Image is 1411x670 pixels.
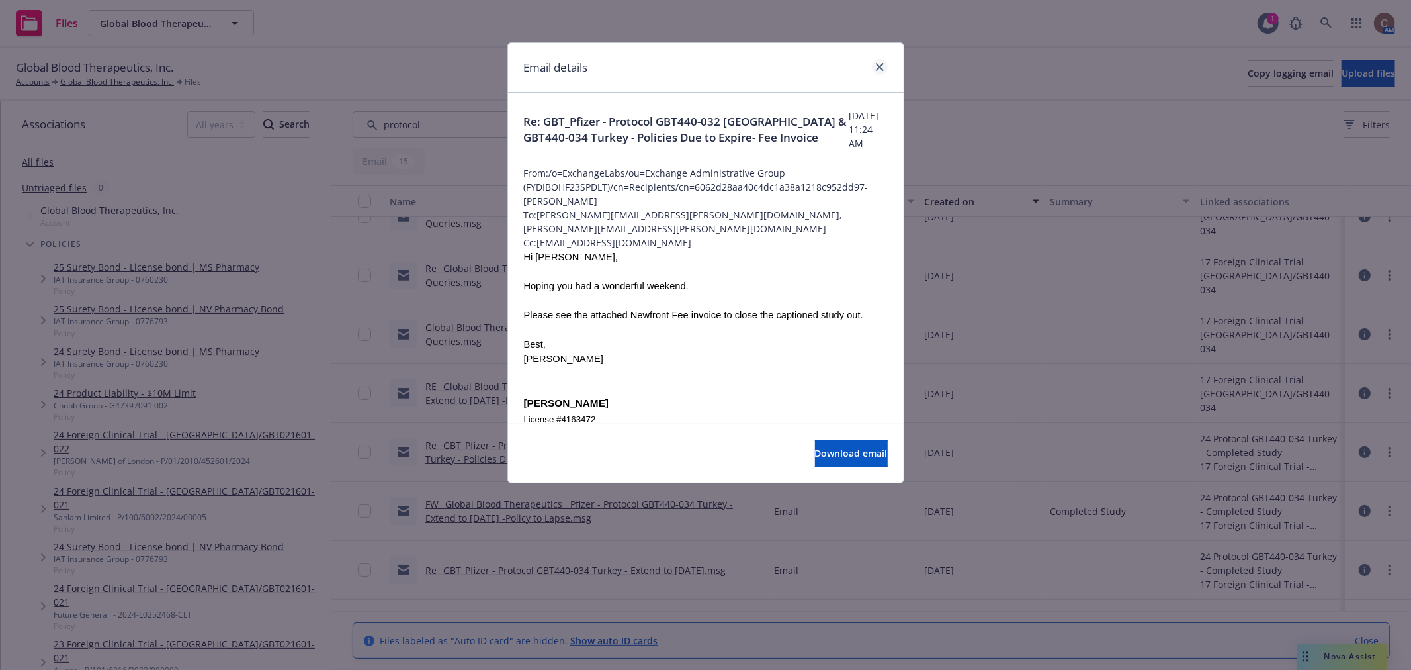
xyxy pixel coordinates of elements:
div: Best, [524,337,888,352]
button: Download email [815,440,888,467]
span: From: /o=ExchangeLabs/ou=Exchange Administrative Group (FYDIBOHF23SPDLT)/cn=Recipients/cn=6062d28... [524,166,888,208]
div: Please see the attached Newfront Fee invoice to close the captioned study out. [524,308,888,322]
span: Cc: [EMAIL_ADDRESS][DOMAIN_NAME] [524,236,888,250]
h1: Email details [524,59,588,76]
span: Re: GBT_Pfizer - Protocol GBT440-032 [GEOGRAPHIC_DATA] & GBT440-034 Turkey - Policies Due to Expi... [524,114,849,146]
a: close [872,59,888,75]
div: Hoping you had a wonderful weekend. [524,279,888,293]
span: To: [PERSON_NAME][EMAIL_ADDRESS][PERSON_NAME][DOMAIN_NAME], [PERSON_NAME][EMAIL_ADDRESS][PERSON_N... [524,208,888,236]
div: Hi [PERSON_NAME], [524,250,888,264]
span: [DATE] 11:24 AM [849,109,887,150]
span: Download email [815,447,888,459]
div: [PERSON_NAME] [524,352,888,366]
b: [PERSON_NAME] [524,397,609,408]
span: License #4163472 [524,414,596,424]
